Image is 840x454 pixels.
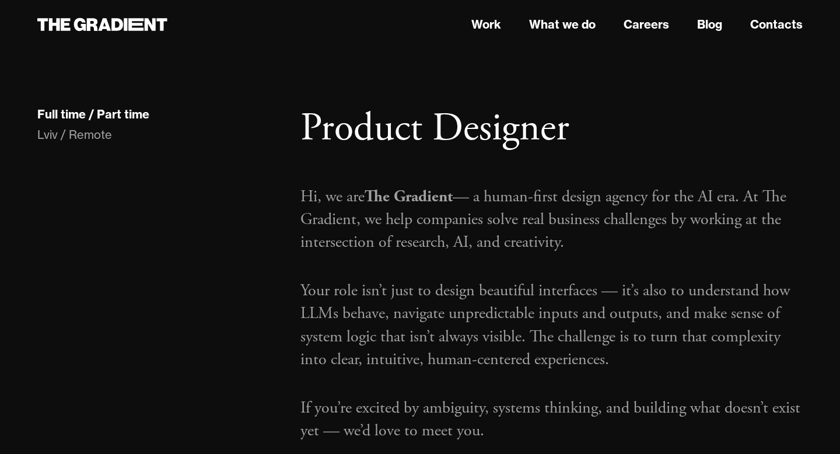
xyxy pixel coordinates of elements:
a: Work [471,16,501,33]
a: Careers [624,16,669,33]
h1: Product Designer [300,105,803,153]
div: Full time / Part time [37,107,149,122]
div: Lviv / Remote [37,127,277,143]
strong: The Gradient [365,186,453,207]
p: Hi, we are — a human-first design agency for the AI era. At The Gradient, we help companies solve... [300,186,803,254]
a: What we do [529,16,596,33]
a: Blog [697,16,722,33]
a: Contacts [750,16,803,33]
p: Your role isn’t just to design beautiful interfaces — it’s also to understand how LLMs behave, na... [300,280,803,371]
p: If you’re excited by ambiguity, systems thinking, and building what doesn’t exist yet — we’d love... [300,397,803,442]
